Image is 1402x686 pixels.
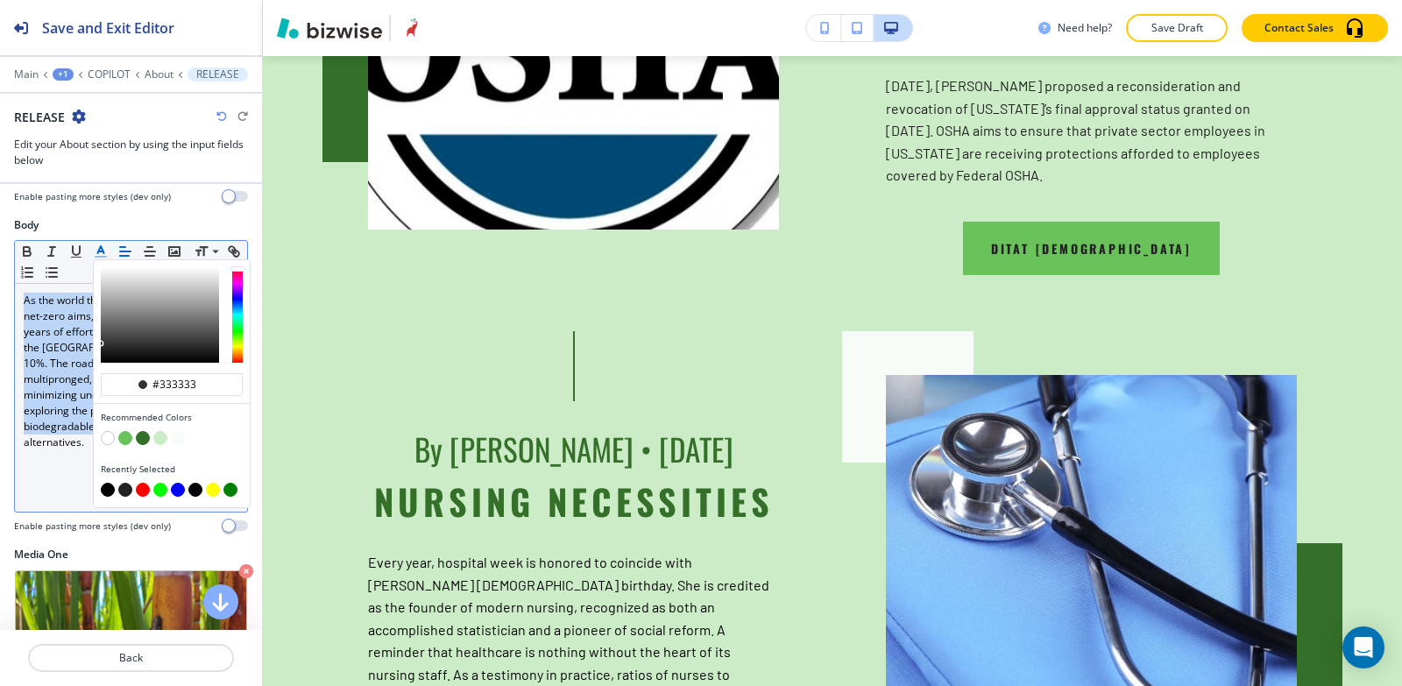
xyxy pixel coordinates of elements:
[14,137,248,168] h3: Edit your About section by using the input fields below
[101,463,243,476] h4: Recently Selected
[886,74,1297,187] p: [DATE], [PERSON_NAME] proposed a reconsideration and revocation of [US_STATE]’s final approval st...
[1342,626,1384,668] div: Open Intercom Messenger
[14,569,248,683] div: My PhotosFind Photos
[30,650,232,666] p: Back
[14,190,171,203] h4: Enable pasting more styles (dev only)
[414,429,733,470] p: By [PERSON_NAME] • [DATE]
[963,222,1220,275] button: Ditat [DEMOGRAPHIC_DATA]
[42,18,174,39] h2: Save and Exit Editor
[101,411,243,424] h4: Recommended Colors
[53,68,74,81] button: +1
[145,68,173,81] button: About
[1242,14,1388,42] button: Contact Sales
[88,68,131,81] button: COPILOT
[1126,14,1228,42] button: Save Draft
[14,68,39,81] button: Main
[89,241,113,262] button: Recommended ColorsRecently Selected
[398,14,426,42] img: Your Logo
[188,67,248,81] button: RELEASE
[1058,20,1112,36] h3: Need help?
[14,108,65,126] h2: RELEASE
[1264,20,1334,36] p: Contact Sales
[277,18,382,39] img: Bizwise Logo
[14,217,39,233] h2: Body
[14,520,171,533] h4: Enable pasting more styles (dev only)
[374,479,774,523] p: Nursing Necessities
[28,644,234,672] button: Back
[196,68,239,81] p: RELEASE
[14,547,248,562] h2: Media One
[24,293,238,450] p: As the world throttles efforts to achieving net-zero aims, we must highlight, despite years of ef...
[1149,20,1205,36] p: Save Draft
